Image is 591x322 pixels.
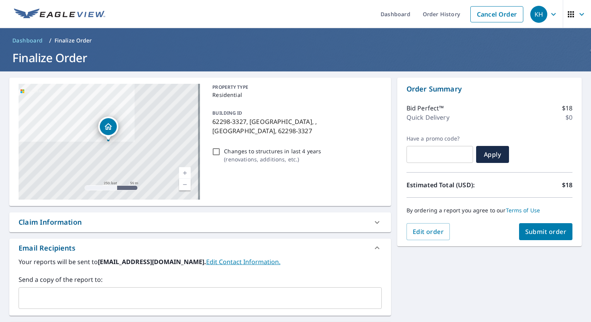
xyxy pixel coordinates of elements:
p: Residential [212,91,378,99]
a: Cancel Order [470,6,523,22]
p: By ordering a report you agree to our [407,207,572,214]
nav: breadcrumb [9,34,582,47]
p: Estimated Total (USD): [407,180,490,190]
p: $18 [562,103,572,113]
div: Claim Information [19,217,82,227]
p: Order Summary [407,84,572,94]
p: Changes to structures in last 4 years [224,147,321,155]
a: Current Level 17, Zoom Out [179,179,191,190]
p: Bid Perfect™ [407,103,444,113]
img: EV Logo [14,8,105,20]
span: Apply [482,150,503,159]
div: Email Recipients [19,243,75,253]
span: Edit order [413,227,444,236]
button: Submit order [519,223,573,240]
p: 62298-3327, [GEOGRAPHIC_DATA], , [GEOGRAPHIC_DATA], 62298-3327 [212,117,378,136]
h1: Finalize Order [9,50,582,66]
li: / [49,36,51,45]
p: $18 [562,180,572,190]
p: Quick Delivery [407,113,449,122]
a: EditContactInfo [206,258,280,266]
span: Submit order [525,227,567,236]
button: Apply [476,146,509,163]
p: PROPERTY TYPE [212,84,378,91]
label: Your reports will be sent to [19,257,382,266]
span: Dashboard [12,37,43,44]
p: ( renovations, additions, etc. ) [224,155,321,163]
p: BUILDING ID [212,110,242,116]
p: Finalize Order [55,37,92,44]
div: Email Recipients [9,239,391,257]
a: Terms of Use [506,207,540,214]
label: Send a copy of the report to: [19,275,382,284]
div: Claim Information [9,212,391,232]
b: [EMAIL_ADDRESS][DOMAIN_NAME]. [98,258,206,266]
a: Current Level 17, Zoom In [179,167,191,179]
div: KH [530,6,547,23]
a: Dashboard [9,34,46,47]
div: Dropped pin, building 1, Residential property, 62298-3327, US , IL 62298-3327 [98,117,118,141]
button: Edit order [407,223,450,240]
p: $0 [565,113,572,122]
label: Have a promo code? [407,135,473,142]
